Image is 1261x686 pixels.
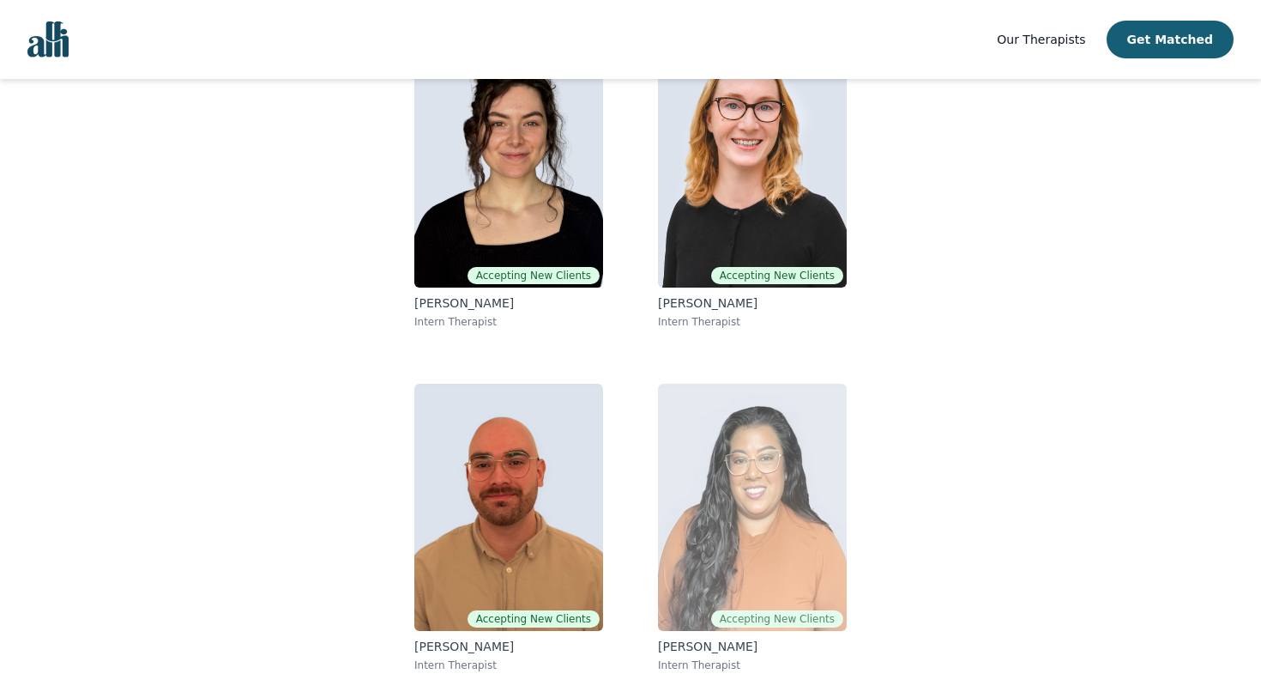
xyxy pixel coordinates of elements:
img: Ryan Ingleby [414,384,603,631]
span: Accepting New Clients [468,610,600,628]
img: Christina Persaud [658,384,847,631]
p: Intern Therapist [414,659,603,672]
p: [PERSON_NAME] [414,294,603,312]
p: [PERSON_NAME] [658,294,847,312]
p: [PERSON_NAME] [414,638,603,655]
a: Angela WalstedtAccepting New Clients[PERSON_NAME]Intern Therapist [644,27,860,343]
p: [PERSON_NAME] [658,638,847,655]
span: Accepting New Clients [711,267,843,284]
button: Get Matched [1107,21,1234,58]
p: Intern Therapist [414,315,603,329]
p: Intern Therapist [658,315,847,329]
img: Angela Walstedt [658,40,847,288]
span: Accepting New Clients [711,610,843,628]
a: Christina PersaudAccepting New Clients[PERSON_NAME]Intern Therapist [644,370,860,686]
span: Our Therapists [997,33,1085,46]
a: Our Therapists [997,29,1085,50]
a: Ryan InglebyAccepting New Clients[PERSON_NAME]Intern Therapist [401,370,617,686]
img: Chloe Ives [414,40,603,288]
a: Chloe IvesAccepting New Clients[PERSON_NAME]Intern Therapist [401,27,617,343]
span: Accepting New Clients [468,267,600,284]
p: Intern Therapist [658,659,847,672]
img: alli logo [27,21,69,58]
